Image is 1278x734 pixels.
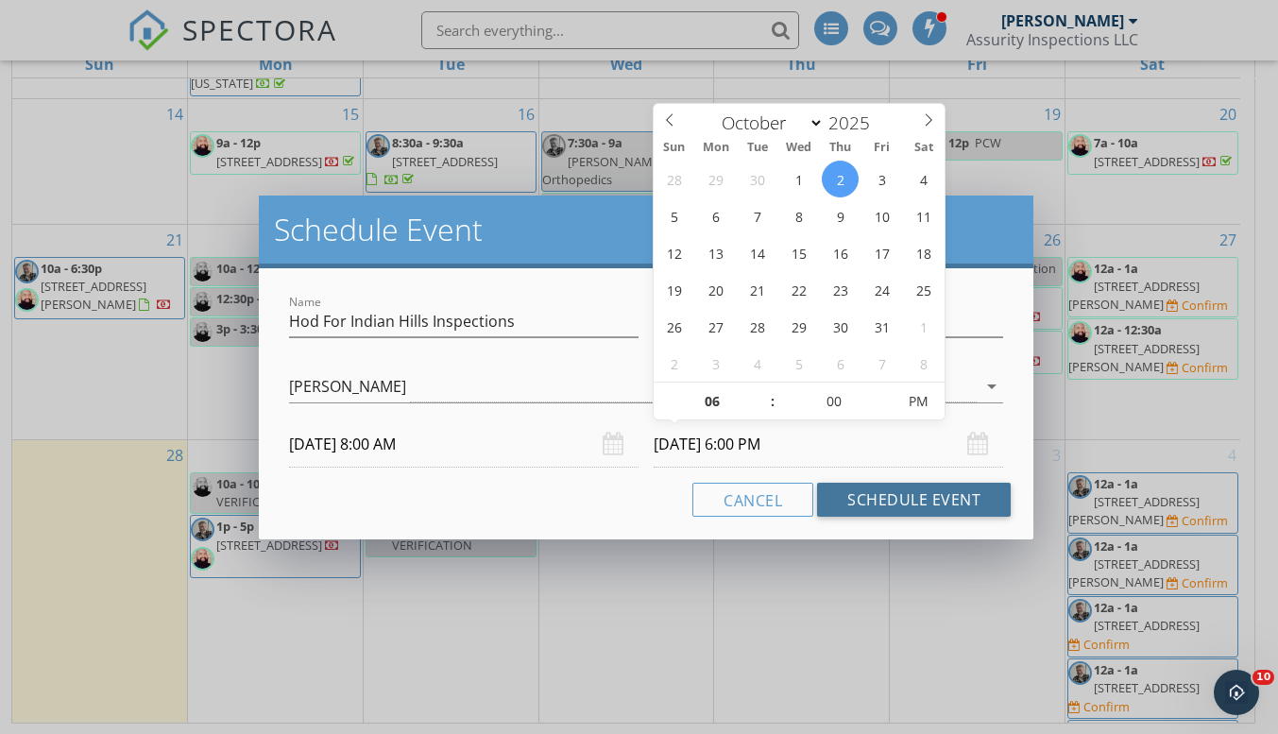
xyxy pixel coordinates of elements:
span: October 24, 2025 [863,271,900,308]
span: October 10, 2025 [863,197,900,234]
span: October 17, 2025 [863,234,900,271]
span: October 21, 2025 [739,271,775,308]
span: Fri [861,142,903,154]
span: October 12, 2025 [656,234,692,271]
span: October 14, 2025 [739,234,775,271]
button: Schedule Event [817,483,1011,517]
span: October 8, 2025 [780,197,817,234]
span: Tue [737,142,778,154]
button: Cancel [692,483,813,517]
span: October 26, 2025 [656,308,692,345]
span: November 1, 2025 [905,308,942,345]
span: October 25, 2025 [905,271,942,308]
span: October 15, 2025 [780,234,817,271]
span: October 29, 2025 [780,308,817,345]
span: October 4, 2025 [905,161,942,197]
input: Select date [289,421,639,468]
span: October 16, 2025 [822,234,859,271]
span: Sat [903,142,945,154]
span: November 6, 2025 [822,345,859,382]
span: November 7, 2025 [863,345,900,382]
span: October 2, 2025 [822,161,859,197]
iframe: Intercom live chat [1214,670,1259,715]
span: September 30, 2025 [739,161,775,197]
span: Sun [654,142,695,154]
span: October 22, 2025 [780,271,817,308]
span: November 2, 2025 [656,345,692,382]
span: October 20, 2025 [697,271,734,308]
span: 10 [1252,670,1274,685]
span: October 23, 2025 [822,271,859,308]
input: Select date [654,421,1003,468]
span: Click to toggle [892,383,944,420]
span: November 8, 2025 [905,345,942,382]
h2: Schedule Event [274,211,1019,248]
span: October 31, 2025 [863,308,900,345]
span: October 18, 2025 [905,234,942,271]
span: Wed [778,142,820,154]
span: October 5, 2025 [656,197,692,234]
span: October 27, 2025 [697,308,734,345]
span: September 28, 2025 [656,161,692,197]
span: October 7, 2025 [739,197,775,234]
span: October 9, 2025 [822,197,859,234]
span: November 4, 2025 [739,345,775,382]
span: October 28, 2025 [739,308,775,345]
input: Year [824,111,886,135]
span: October 3, 2025 [863,161,900,197]
span: October 11, 2025 [905,197,942,234]
span: October 6, 2025 [697,197,734,234]
span: Thu [820,142,861,154]
span: : [770,383,775,420]
span: September 29, 2025 [697,161,734,197]
span: October 19, 2025 [656,271,692,308]
span: October 30, 2025 [822,308,859,345]
span: October 1, 2025 [780,161,817,197]
span: October 13, 2025 [697,234,734,271]
span: Mon [695,142,737,154]
i: arrow_drop_down [980,375,1003,398]
span: November 5, 2025 [780,345,817,382]
div: [PERSON_NAME] [289,378,406,395]
span: November 3, 2025 [697,345,734,382]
